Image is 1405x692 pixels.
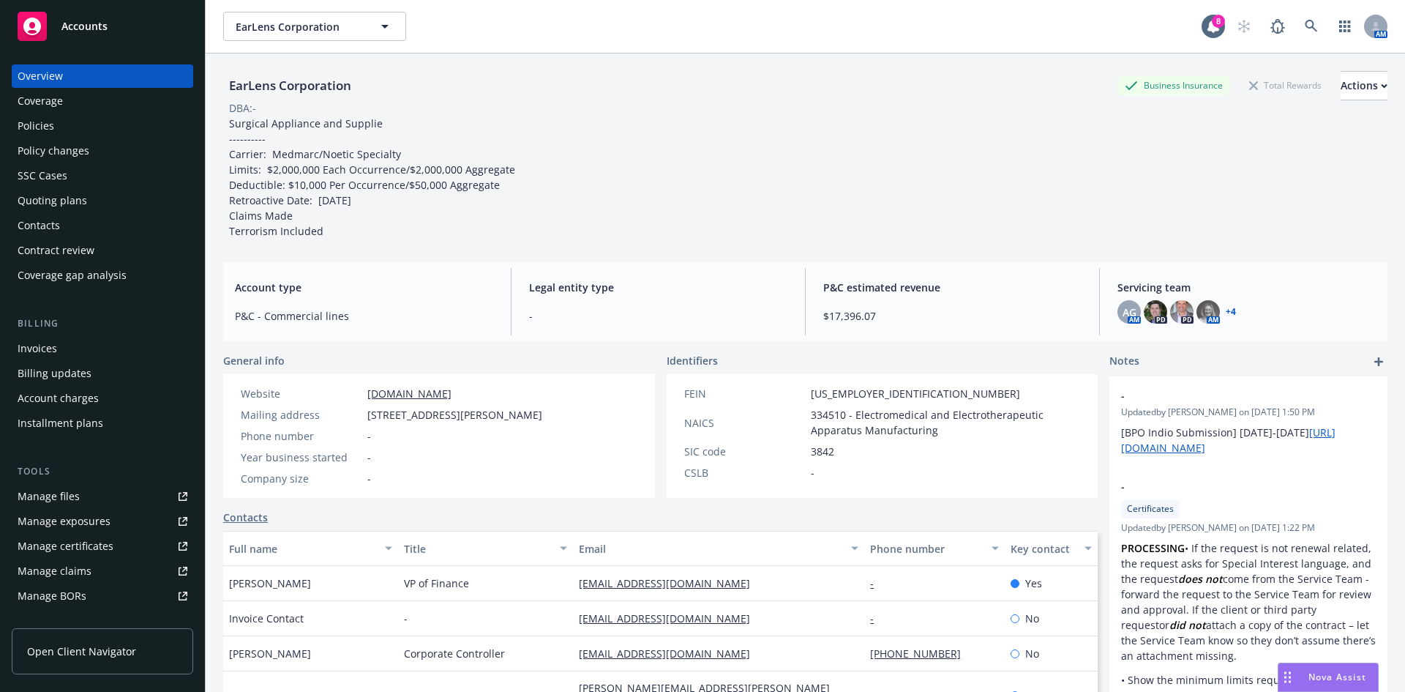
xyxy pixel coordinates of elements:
span: Yes [1025,576,1042,591]
a: Contacts [223,510,268,525]
span: - [404,611,408,626]
span: [PERSON_NAME] [229,576,311,591]
a: add [1370,353,1387,371]
div: Manage exposures [18,510,110,533]
div: Installment plans [18,412,103,435]
img: photo [1170,300,1194,324]
span: Servicing team [1117,280,1376,295]
span: Nova Assist [1308,671,1366,683]
a: Accounts [12,6,193,47]
a: Manage claims [12,559,193,583]
div: Key contact [1011,541,1076,557]
a: Account charges [12,387,193,410]
div: Manage BORs [18,584,86,608]
div: Actions [1341,72,1387,100]
div: Billing [12,316,193,331]
a: [EMAIL_ADDRESS][DOMAIN_NAME] [579,576,762,590]
span: Legal entity type [529,280,787,295]
span: - [811,465,814,480]
a: Policy changes [12,139,193,163]
a: - [870,611,885,625]
a: Contacts [12,214,193,237]
a: Overview [12,64,193,88]
div: Drag to move [1278,663,1297,691]
div: EarLens Corporation [223,76,357,95]
div: Manage claims [18,559,91,583]
p: • If the request is not renewal related, the request asks for Special Interest language, and the ... [1121,540,1376,663]
span: General info [223,353,285,368]
a: Quoting plans [12,189,193,212]
div: Billing updates [18,362,91,385]
div: Phone number [870,541,982,557]
span: [US_EMPLOYER_IDENTIFICATION_NUMBER] [811,386,1020,401]
span: VP of Finance [404,576,469,591]
div: Policy changes [18,139,89,163]
div: Total Rewards [1242,76,1329,94]
span: No [1025,611,1039,626]
a: [DOMAIN_NAME] [367,387,452,401]
a: - [870,576,885,590]
div: Company size [241,471,361,486]
a: Switch app [1330,12,1360,41]
div: Contract review [18,239,94,262]
div: Mailing address [241,407,361,423]
span: - [1121,479,1338,494]
a: [PHONE_NUMBER] [870,647,973,661]
span: Updated by [PERSON_NAME] on [DATE] 1:50 PM [1121,406,1376,419]
span: No [1025,646,1039,661]
div: SSC Cases [18,164,67,187]
em: did not [1169,618,1206,632]
div: Year business started [241,450,361,465]
a: Start snowing [1229,12,1259,41]
button: Key contact [1005,531,1098,566]
span: [PERSON_NAME] [229,646,311,661]
button: Email [573,531,864,566]
span: - [367,471,371,486]
a: Manage certificates [12,535,193,558]
a: Installment plans [12,412,193,435]
div: Coverage gap analysis [18,264,127,287]
span: - [367,428,371,444]
img: photo [1196,300,1220,324]
button: Title [398,531,573,566]
em: does not [1178,572,1223,586]
a: Contract review [12,239,193,262]
span: - [1121,388,1338,403]
span: Identifiers [667,353,718,368]
a: [EMAIL_ADDRESS][DOMAIN_NAME] [579,647,762,661]
div: Policies [18,114,54,138]
span: Surgical Appliance and Supplie ---------- Carrier: Medmarc/Noetic Specialty Limits: $2,000,000 Ea... [229,116,515,238]
span: Invoice Contact [229,611,304,626]
div: SIC code [684,444,805,459]
div: Full name [229,541,376,557]
div: Overview [18,64,63,88]
div: Invoices [18,337,57,360]
button: Nova Assist [1278,663,1379,692]
div: Account charges [18,387,99,410]
div: Summary of insurance [18,609,129,633]
button: Actions [1341,71,1387,100]
button: Full name [223,531,398,566]
a: Search [1297,12,1326,41]
a: Billing updates [12,362,193,385]
span: - [367,450,371,465]
span: 3842 [811,444,834,459]
a: SSC Cases [12,164,193,187]
a: Summary of insurance [12,609,193,633]
a: Manage BORs [12,584,193,608]
a: Policies [12,114,193,138]
p: [BPO Indio Submission] [DATE]-[DATE] [1121,425,1376,455]
span: Certificates [1127,502,1174,516]
span: Account type [235,280,493,295]
p: • Show the minimum limits requested [1121,672,1376,688]
span: Updated by [PERSON_NAME] on [DATE] 1:22 PM [1121,521,1376,535]
a: Manage files [12,485,193,508]
div: Manage certificates [18,535,113,558]
span: $17,396.07 [823,308,1082,324]
div: Website [241,386,361,401]
span: EarLens Corporation [236,19,362,34]
span: - [529,308,787,324]
span: AG [1123,305,1136,320]
span: Open Client Navigator [27,644,136,659]
span: Manage exposures [12,510,193,533]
